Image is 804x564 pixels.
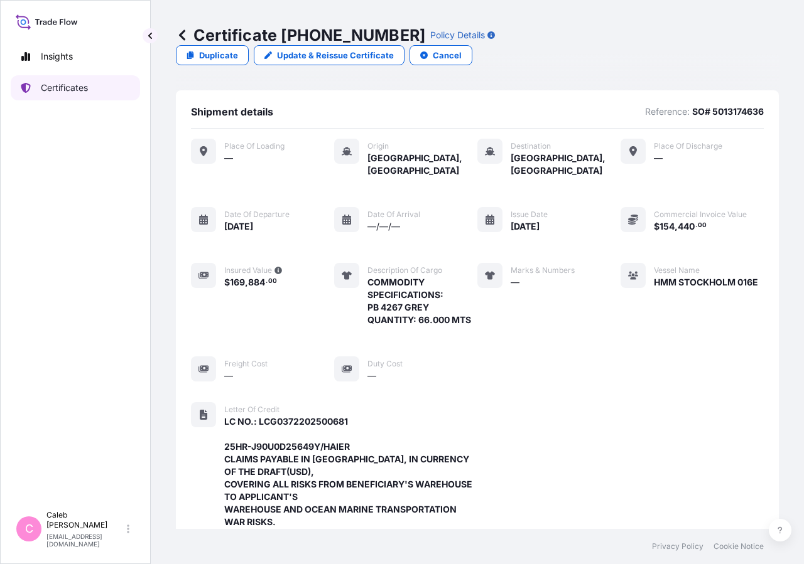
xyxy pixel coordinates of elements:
[645,105,690,118] p: Reference:
[692,105,764,118] p: SO# 5013174636
[367,152,477,177] span: [GEOGRAPHIC_DATA], [GEOGRAPHIC_DATA]
[224,359,268,369] span: Freight Cost
[224,405,280,415] span: Letter of Credit
[176,45,249,65] a: Duplicate
[224,210,290,220] span: Date of departure
[652,541,703,551] a: Privacy Policy
[224,220,253,233] span: [DATE]
[367,265,442,275] span: Description of cargo
[268,279,277,284] span: 00
[654,265,700,275] span: Vessel Name
[46,533,124,548] p: [EMAIL_ADDRESS][DOMAIN_NAME]
[254,45,405,65] a: Update & Reissue Certificate
[714,541,764,551] a: Cookie Notice
[46,510,124,530] p: Caleb [PERSON_NAME]
[511,152,621,177] span: [GEOGRAPHIC_DATA], [GEOGRAPHIC_DATA]
[367,359,403,369] span: Duty Cost
[41,82,88,94] p: Certificates
[11,44,140,69] a: Insights
[511,141,551,151] span: Destination
[511,220,540,233] span: [DATE]
[433,49,462,61] p: Cancel
[224,370,233,382] span: —
[176,25,425,45] p: Certificate [PHONE_NUMBER]
[245,278,248,287] span: ,
[678,222,695,231] span: 440
[511,210,548,220] span: Issue Date
[654,210,747,220] span: Commercial Invoice Value
[367,276,477,326] span: COMMODITY SPECIFICATIONS: PB 4267 GREY QUANTITY: 66.000 MTS
[511,265,575,275] span: Marks & Numbers
[277,49,394,61] p: Update & Reissue Certificate
[660,222,675,231] span: 154
[430,29,485,41] p: Policy Details
[248,278,265,287] span: 884
[224,141,285,151] span: Place of Loading
[224,278,230,287] span: $
[41,50,73,63] p: Insights
[199,49,238,61] p: Duplicate
[367,370,376,382] span: —
[230,278,245,287] span: 169
[654,222,660,231] span: $
[367,141,389,151] span: Origin
[224,152,233,164] span: —
[266,279,268,284] span: .
[698,223,707,228] span: 00
[367,220,400,233] span: —/—/—
[675,222,678,231] span: ,
[410,45,472,65] button: Cancel
[654,152,663,164] span: —
[191,105,273,118] span: Shipment details
[367,210,420,220] span: Date of arrival
[224,265,272,275] span: Insured Value
[695,223,697,228] span: .
[11,75,140,100] a: Certificates
[654,141,722,151] span: Place of discharge
[25,523,33,535] span: C
[511,276,519,289] span: —
[654,276,758,289] span: HMM STOCKHOLM 016E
